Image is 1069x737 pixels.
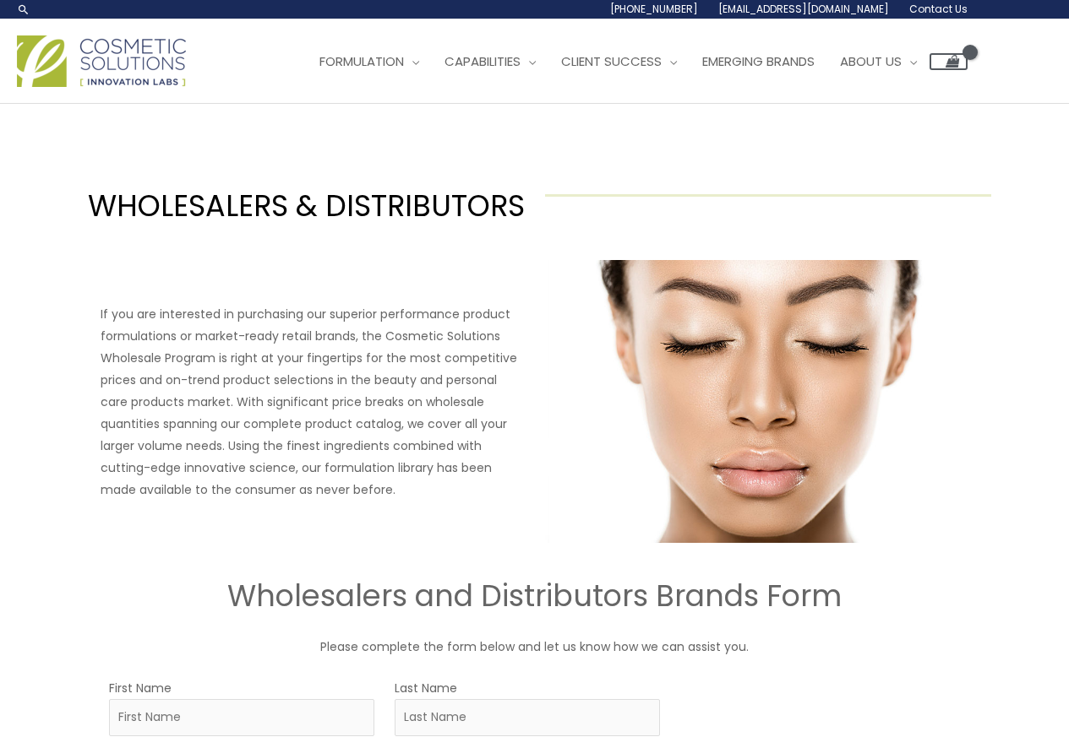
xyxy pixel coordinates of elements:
[445,52,521,70] span: Capabilities
[840,52,902,70] span: About Us
[28,636,1042,658] p: Please complete the form below and let us know how we can assist you.
[294,36,968,87] nav: Site Navigation
[545,260,969,543] img: Wholesale Customer Type Image
[17,35,186,87] img: Cosmetic Solutions Logo
[395,677,457,699] label: Last Name
[109,699,374,736] input: First Name
[930,53,968,70] a: View Shopping Cart, empty
[101,303,525,501] p: If you are interested in purchasing our superior performance product formulations or market-ready...
[17,3,30,16] a: Search icon link
[909,2,968,16] span: Contact Us
[432,36,548,87] a: Capabilities
[319,52,404,70] span: Formulation
[561,52,662,70] span: Client Success
[690,36,827,87] a: Emerging Brands
[718,2,889,16] span: [EMAIL_ADDRESS][DOMAIN_NAME]
[610,2,698,16] span: [PHONE_NUMBER]
[307,36,432,87] a: Formulation
[109,677,172,699] label: First Name
[395,699,660,736] input: Last Name
[78,185,525,226] h1: WHOLESALERS & DISTRIBUTORS
[548,36,690,87] a: Client Success
[28,577,1042,615] h2: Wholesalers and Distributors Brands Form
[702,52,815,70] span: Emerging Brands
[827,36,930,87] a: About Us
